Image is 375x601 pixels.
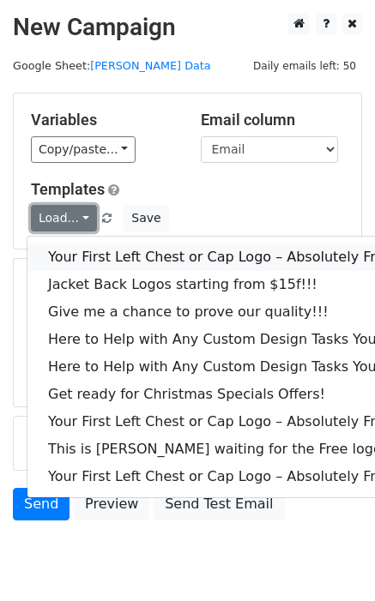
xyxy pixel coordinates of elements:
[13,59,211,72] small: Google Sheet:
[90,59,210,72] a: [PERSON_NAME] Data
[31,136,136,163] a: Copy/paste...
[74,488,149,520] a: Preview
[154,488,284,520] a: Send Test Email
[13,13,362,42] h2: New Campaign
[201,111,345,129] h5: Email column
[31,180,105,198] a: Templates
[289,519,375,601] iframe: Chat Widget
[247,59,362,72] a: Daily emails left: 50
[124,205,168,231] button: Save
[247,57,362,75] span: Daily emails left: 50
[13,488,70,520] a: Send
[31,111,175,129] h5: Variables
[31,205,97,231] a: Load...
